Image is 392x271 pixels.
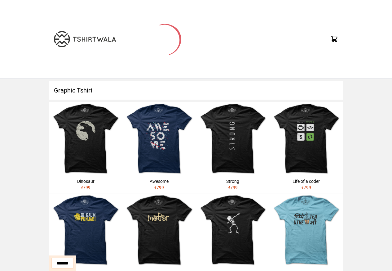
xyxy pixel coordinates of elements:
[49,193,122,267] img: shera-di-kaum-punjabi-1.jpg
[196,102,270,176] img: strong.jpg
[228,185,238,190] span: ₹ 799
[270,193,343,267] img: jithe-tea-uthe-me.jpg
[270,102,343,193] a: Life of a coder₹799
[154,185,164,190] span: ₹ 799
[122,193,196,267] img: motor.jpg
[122,102,196,193] a: Awesome₹799
[302,185,311,190] span: ₹ 799
[49,102,122,193] a: Dinosaur₹799
[199,178,267,184] div: Strong
[54,31,116,47] img: TW-LOGO-400-104.png
[51,178,120,184] div: Dinosaur
[81,185,90,190] span: ₹ 799
[49,102,122,176] img: dinosaur.jpg
[49,81,343,100] h1: Graphic Tshirt
[125,178,193,184] div: Awesome
[196,102,270,193] a: Strong₹799
[196,193,270,267] img: skeleton-dabbing.jpg
[270,102,343,176] img: life-of-a-coder.jpg
[122,102,196,176] img: awesome.jpg
[272,178,341,184] div: Life of a coder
